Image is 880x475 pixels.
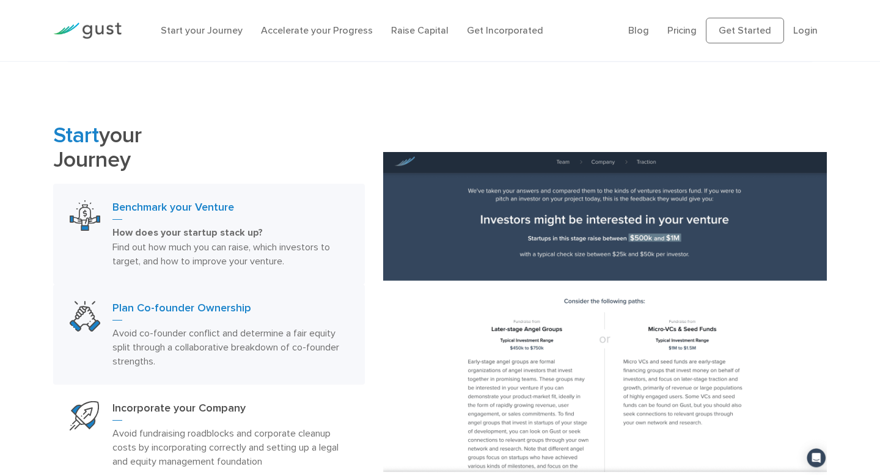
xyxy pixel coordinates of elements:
[467,24,543,36] a: Get Incorporated
[112,401,348,421] h3: Incorporate your Company
[53,184,365,285] a: Benchmark Your VentureBenchmark your VentureHow does your startup stack up? Find out how much you...
[161,24,243,36] a: Start your Journey
[70,301,100,332] img: Plan Co Founder Ownership
[53,122,99,148] span: Start
[53,23,122,39] img: Gust Logo
[706,18,784,43] a: Get Started
[628,24,649,36] a: Blog
[70,401,99,430] img: Start Your Company
[53,123,365,171] h2: your Journey
[112,241,330,267] span: Find out how much you can raise, which investors to target, and how to improve your venture.
[112,426,348,468] p: Avoid fundraising roadblocks and corporate cleanup costs by incorporating correctly and setting u...
[70,200,100,231] img: Benchmark Your Venture
[112,301,348,321] h3: Plan Co-founder Ownership
[793,24,818,36] a: Login
[53,285,365,385] a: Plan Co Founder OwnershipPlan Co-founder OwnershipAvoid co-founder conflict and determine a fair ...
[112,227,263,239] strong: How does your startup stack up?
[112,326,348,368] p: Avoid co-founder conflict and determine a fair equity split through a collaborative breakdown of ...
[261,24,373,36] a: Accelerate your Progress
[667,24,697,36] a: Pricing
[391,24,449,36] a: Raise Capital
[112,200,348,220] h3: Benchmark your Venture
